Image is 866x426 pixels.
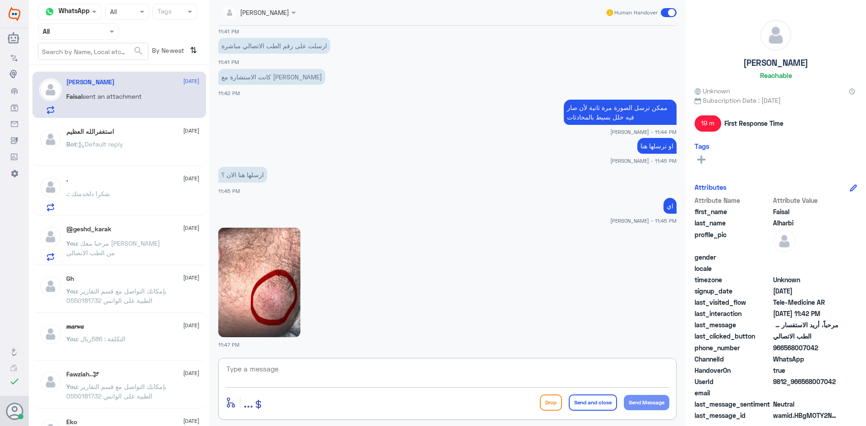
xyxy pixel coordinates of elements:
[773,331,838,341] span: الطب الاتصالي
[66,140,77,148] span: Bot
[218,59,239,65] span: 11:41 PM
[773,411,838,420] span: wamid.HBgMOTY2NTY4MDA3MDQyFQIAEhgUM0E4QkZDNjRDQTEyRDk4MzM0MTcA
[9,376,20,387] i: check
[218,167,267,183] p: 5/10/2025, 11:45 PM
[695,218,771,228] span: last_name
[610,157,677,165] span: [PERSON_NAME] - 11:45 PM
[637,138,677,154] p: 5/10/2025, 11:45 PM
[695,115,721,132] span: 19 m
[624,395,669,410] button: Send Message
[66,225,111,233] h5: @geshd_karak
[760,20,791,50] img: defaultAdmin.png
[695,230,771,251] span: profile_pic
[66,287,166,304] span: : بإمكانك التواصل مع قسم التقارير الطبية على الواتس 0550181732
[66,383,77,390] span: You
[66,176,68,183] h5: .
[68,190,110,197] span: : شكرا دلخدمتك
[695,320,771,330] span: last_message
[773,320,838,330] span: مرحباً، أريد الاستفسار عن خدمة الطب الاتصالي. يرجى توجيهي للقائمة الرئيسية واختيار خيار الطب الات...
[39,128,62,151] img: defaultAdmin.png
[724,119,783,128] span: First Response Time
[218,28,239,34] span: 11:41 PM
[39,275,62,298] img: defaultAdmin.png
[614,9,658,17] span: Human Handover
[66,287,77,295] span: You
[663,198,677,214] p: 5/10/2025, 11:45 PM
[218,69,325,85] p: 5/10/2025, 11:42 PM
[66,92,83,100] span: Faisal
[695,264,771,273] span: locale
[66,335,77,343] span: You
[218,228,300,337] img: 2014228759348463.jpg
[133,44,144,59] button: search
[43,5,56,18] img: whatsapp.png
[743,58,808,68] h5: [PERSON_NAME]
[9,7,20,21] img: Widebot Logo
[773,264,838,273] span: null
[695,377,771,386] span: UserId
[695,411,771,420] span: last_message_id
[156,6,172,18] div: Tags
[183,321,199,330] span: [DATE]
[218,342,240,348] span: 11:47 PM
[540,394,562,411] button: Drop
[695,399,771,409] span: last_message_sentiment
[244,394,253,410] span: ...
[773,286,838,296] span: 2025-10-05T20:12:14.523Z
[183,417,199,425] span: [DATE]
[39,371,62,393] img: defaultAdmin.png
[773,343,838,353] span: 966568007042
[773,196,838,205] span: Attribute Value
[760,71,792,79] h6: Reachable
[773,388,838,398] span: null
[773,309,838,318] span: 2025-10-05T20:42:24.507506Z
[66,190,68,197] span: .
[218,38,330,54] p: 5/10/2025, 11:41 PM
[183,127,199,135] span: [DATE]
[66,128,114,136] h5: استغفرالله العظيم
[66,239,160,257] span: : مرحبا معك [PERSON_NAME] من الطب الاتصالي
[183,369,199,377] span: [DATE]
[183,174,199,183] span: [DATE]
[773,230,796,252] img: defaultAdmin.png
[190,43,197,58] i: ⇅
[39,176,62,198] img: defaultAdmin.png
[695,388,771,398] span: email
[773,377,838,386] span: 9812_966568007042
[564,100,677,125] p: 5/10/2025, 11:44 PM
[66,418,77,426] h5: Eko
[773,354,838,364] span: 2
[6,403,23,420] button: Avatar
[695,275,771,284] span: timezone
[695,298,771,307] span: last_visited_flow
[39,323,62,345] img: defaultAdmin.png
[695,96,857,105] span: Subscription Date : [DATE]
[66,78,115,86] h5: Faisal Alharbi
[695,183,727,191] h6: Attributes
[83,92,142,100] span: sent an attachment
[610,217,677,224] span: [PERSON_NAME] - 11:45 PM
[39,225,62,248] img: defaultAdmin.png
[695,309,771,318] span: last_interaction
[773,252,838,262] span: null
[695,354,771,364] span: ChannelId
[695,252,771,262] span: gender
[218,90,240,96] span: 11:42 PM
[39,78,62,101] img: defaultAdmin.png
[66,275,74,283] h5: Gh
[695,142,709,150] h6: Tags
[66,383,166,400] span: : بإمكانك التواصل مع قسم التقارير الطبية على الواتس 0550181732
[695,286,771,296] span: signup_date
[38,43,148,60] input: Search by Name, Local etc…
[66,371,99,378] h5: Fawziah..🕊
[695,331,771,341] span: last_clicked_button
[183,274,199,282] span: [DATE]
[77,335,125,343] span: : التكلفة : 586ريال
[773,366,838,375] span: true
[148,43,186,61] span: By Newest
[773,399,838,409] span: 0
[569,394,617,411] button: Send and close
[695,86,730,96] span: Unknown
[773,275,838,284] span: Unknown
[695,196,771,205] span: Attribute Name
